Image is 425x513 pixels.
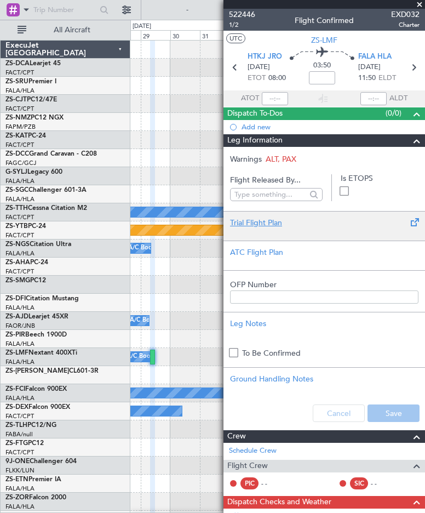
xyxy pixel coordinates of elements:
span: ZS-KAT [5,133,28,139]
a: FAPM/PZB [5,123,36,131]
span: ZS-DCA [5,60,30,67]
span: 522446 [229,9,255,20]
div: Leg Notes [230,318,418,329]
a: FALA/HLA [5,394,35,402]
span: ATOT [241,93,259,104]
span: 1/2 [229,20,255,30]
a: 9J-ONEChallenger 604 [5,458,77,465]
a: FACT/CPT [5,267,34,276]
a: ZS-FTGPC12 [5,440,44,447]
span: ZS-TLH [5,422,27,429]
span: Flight Crew [227,460,268,472]
span: Dispatch To-Dos [227,107,283,120]
span: Flight Released By... [230,174,323,186]
a: ZS-DCALearjet 45 [5,60,61,67]
label: OFP Number [230,279,418,290]
a: FAOR/JNB [5,322,35,330]
div: - - [261,478,286,488]
span: ZS-CJT [5,96,27,103]
a: FALA/HLA [5,358,35,366]
span: ZS-YTB [5,223,28,230]
a: FALA/HLA [5,249,35,258]
div: Warnings [223,153,425,165]
span: (0/0) [386,107,401,119]
a: ZS-NGSCitation Ultra [5,241,71,248]
a: ZS-LMFNextant 400XTi [5,350,77,356]
span: ZS-DEX [5,404,28,411]
span: HTKJ JRO [248,52,282,62]
a: ZS-AJDLearjet 45XR [5,314,68,320]
div: A/C Booked [128,240,163,256]
a: FALA/HLA [5,177,35,185]
span: ZS-TTH [5,205,28,212]
button: All Aircraft [12,21,119,39]
span: ZS-AJD [5,314,28,320]
a: FACT/CPT [5,69,34,77]
a: FALA/HLA [5,485,35,493]
span: ALT, PAX [266,154,296,164]
label: Is ETOPS [341,173,418,184]
span: [DATE] [248,62,270,73]
a: ZS-TTHCessna Citation M2 [5,205,87,212]
span: ALDT [389,93,407,104]
div: - - [371,478,395,488]
button: UTC [226,33,245,43]
span: Charter [391,20,420,30]
a: FACT/CPT [5,141,34,149]
span: 11:50 [358,73,376,84]
a: ZS-ZORFalcon 2000 [5,494,66,501]
a: FACT/CPT [5,231,34,240]
span: ZS-NGS [5,241,30,248]
span: Crew [227,430,246,443]
div: 30 [170,30,200,40]
div: SIC [350,477,368,489]
a: ZS-DCCGrand Caravan - C208 [5,151,97,157]
span: FALA HLA [358,52,392,62]
div: PIC [240,477,259,489]
div: [DATE] [133,22,151,31]
a: ZS-FCIFalcon 900EX [5,386,67,392]
a: ZS-NMZPC12 NGX [5,115,64,121]
input: --:-- [262,92,288,105]
input: Trip Number [33,2,94,18]
span: 08:00 [268,73,286,84]
div: A/C Booked [127,349,161,365]
span: ZS-DFI [5,295,26,302]
a: FLKK/LUN [5,466,35,475]
a: FABA/null [5,430,33,438]
a: ZS-TLHPC12/NG [5,422,56,429]
a: Schedule Crew [229,446,277,457]
span: 03:50 [313,60,331,71]
a: ZS-SMGPC12 [5,277,46,284]
span: 9J-ONE [5,458,30,465]
span: ZS-FCI [5,386,25,392]
span: ZS-[PERSON_NAME] [5,368,69,374]
span: [DATE] [358,62,381,73]
a: ZS-AHAPC-24 [5,259,48,266]
a: FACT/CPT [5,448,34,457]
span: ZS-ETN [5,476,28,483]
a: ZS-CJTPC12/47E [5,96,57,103]
span: ETOT [248,73,266,84]
span: ZS-ZOR [5,494,29,501]
a: FALA/HLA [5,340,35,348]
div: Trial Flight Plan [230,217,418,229]
label: To Be Confirmed [242,347,301,359]
div: Flight Confirmed [295,15,354,26]
div: 29 [141,30,170,40]
a: FACT/CPT [5,105,34,113]
div: ATC Flight Plan [230,247,418,258]
span: ZS-FTG [5,440,28,447]
a: ZS-KATPC-24 [5,133,46,139]
span: ZS-LMF [5,350,28,356]
span: Dispatch Checks and Weather [227,496,331,509]
a: FALA/HLA [5,195,35,203]
a: FACT/CPT [5,412,34,420]
span: Leg Information [227,134,283,147]
a: FAGC/GCJ [5,159,36,167]
span: G-SYLJ [5,169,27,175]
div: Add new [242,122,420,132]
div: 31 [200,30,229,40]
input: Type something... [234,186,304,203]
span: ZS-SMG [5,277,30,284]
